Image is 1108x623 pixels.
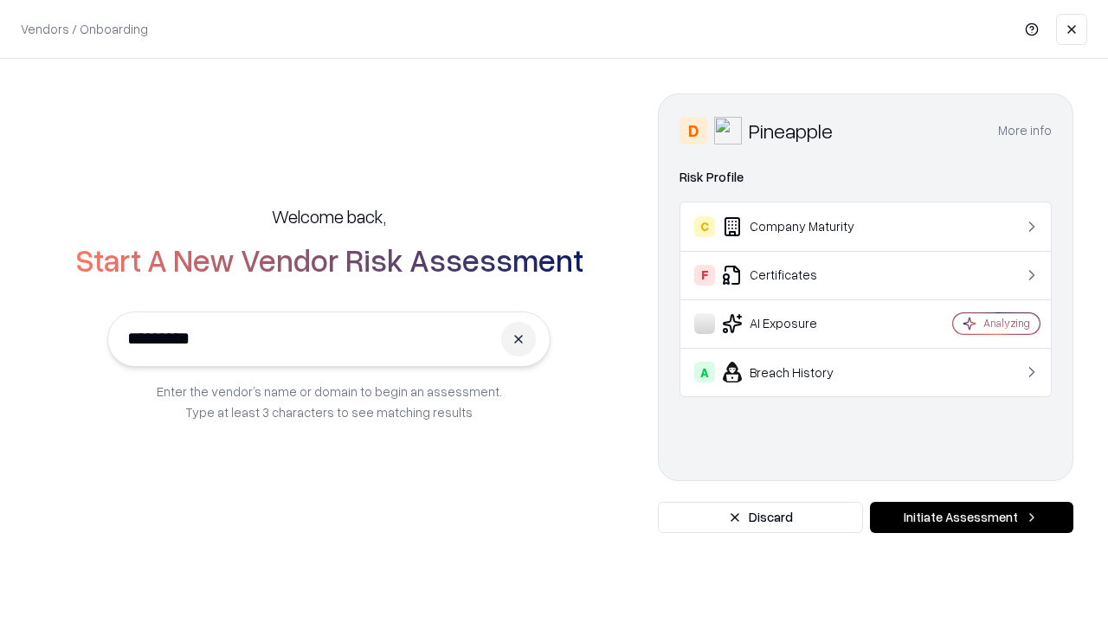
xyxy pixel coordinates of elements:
[870,502,1073,533] button: Initiate Assessment
[694,216,715,237] div: C
[680,167,1052,188] div: Risk Profile
[658,502,863,533] button: Discard
[983,316,1030,331] div: Analyzing
[998,115,1052,146] button: More info
[714,117,742,145] img: Pineapple
[272,204,386,228] h5: Welcome back,
[694,362,715,382] div: A
[749,117,833,145] div: Pineapple
[680,117,707,145] div: D
[694,265,901,286] div: Certificates
[21,20,148,38] p: Vendors / Onboarding
[694,362,901,382] div: Breach History
[694,265,715,286] div: F
[157,381,502,422] p: Enter the vendor’s name or domain to begin an assessment. Type at least 3 characters to see match...
[75,242,583,277] h2: Start A New Vendor Risk Assessment
[694,313,901,334] div: AI Exposure
[694,216,901,237] div: Company Maturity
